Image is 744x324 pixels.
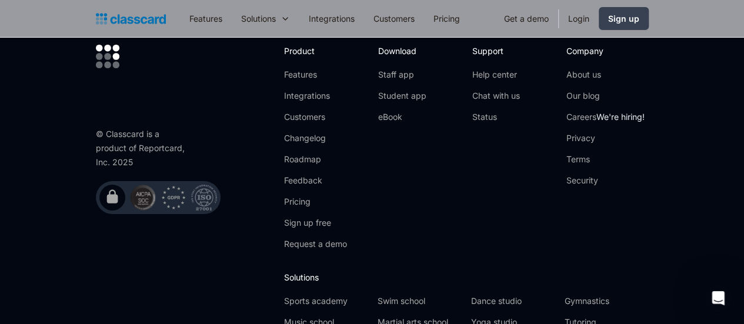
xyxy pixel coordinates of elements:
div: Solutions [232,5,299,32]
a: Request a demo [284,238,347,250]
a: Student app [378,90,426,102]
h2: Solutions [284,271,649,283]
h2: Company [566,45,645,57]
a: Staff app [378,69,426,81]
a: Sign up free [284,217,347,229]
a: CareersWe're hiring! [566,111,645,123]
a: Chat with us [472,90,520,102]
a: Features [284,69,347,81]
a: Security [566,175,645,186]
a: Changelog [284,132,347,144]
a: Get a demo [495,5,558,32]
h2: Support [472,45,520,57]
a: Help center [472,69,520,81]
a: Features [180,5,232,32]
a: Status [472,111,520,123]
a: Customers [284,111,347,123]
a: Pricing [424,5,469,32]
a: Sign up [599,7,649,30]
h2: Download [378,45,426,57]
a: About us [566,69,645,81]
a: Terms [566,153,645,165]
a: Gymnastics [565,295,649,307]
span: We're hiring! [596,112,645,122]
a: Login [559,5,599,32]
div: Sign up [608,12,639,25]
div: Solutions [241,12,276,25]
a: Feedback [284,175,347,186]
a: eBook [378,111,426,123]
a: Privacy [566,132,645,144]
a: Dance studio [471,295,555,307]
a: Sports academy [284,295,368,307]
iframe: Intercom live chat [704,284,732,312]
a: Swim school [378,295,462,307]
a: Pricing [284,196,347,208]
h2: Product [284,45,347,57]
div: © Classcard is a product of Reportcard, Inc. 2025 [96,127,190,169]
a: Roadmap [284,153,347,165]
a: Logo [96,11,166,27]
a: Our blog [566,90,645,102]
a: Customers [364,5,424,32]
a: Integrations [284,90,347,102]
a: Integrations [299,5,364,32]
